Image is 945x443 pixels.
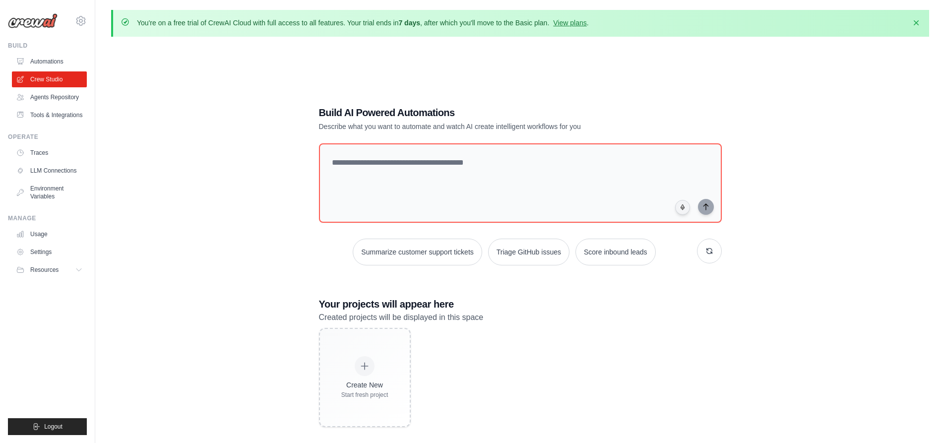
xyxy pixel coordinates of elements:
a: Crew Studio [12,71,87,87]
p: Describe what you want to automate and watch AI create intelligent workflows for you [319,122,652,131]
p: You're on a free trial of CrewAI Cloud with full access to all features. Your trial ends in , aft... [137,18,589,28]
h3: Your projects will appear here [319,297,722,311]
button: Get new suggestions [697,239,722,263]
p: Created projects will be displayed in this space [319,311,722,324]
a: Settings [12,244,87,260]
div: Operate [8,133,87,141]
a: Traces [12,145,87,161]
button: Score inbound leads [575,239,656,265]
a: View plans [553,19,586,27]
a: Tools & Integrations [12,107,87,123]
strong: 7 days [398,19,420,27]
h1: Build AI Powered Automations [319,106,652,120]
div: Manage [8,214,87,222]
a: LLM Connections [12,163,87,179]
a: Usage [12,226,87,242]
a: Automations [12,54,87,69]
span: Resources [30,266,59,274]
div: Build [8,42,87,50]
button: Triage GitHub issues [488,239,569,265]
div: Start fresh project [341,391,388,399]
img: Logo [8,13,58,28]
a: Agents Repository [12,89,87,105]
a: Environment Variables [12,181,87,204]
button: Click to speak your automation idea [675,200,690,215]
div: Create New [341,380,388,390]
button: Resources [12,262,87,278]
button: Logout [8,418,87,435]
span: Logout [44,423,63,431]
button: Summarize customer support tickets [353,239,482,265]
